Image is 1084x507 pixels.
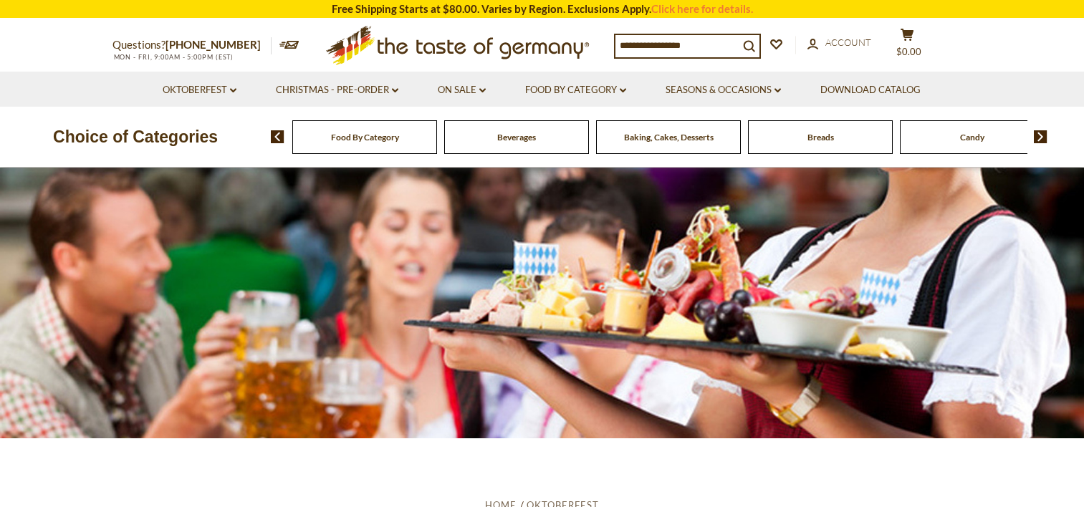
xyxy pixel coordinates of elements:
a: [PHONE_NUMBER] [166,38,261,51]
a: Download Catalog [820,82,921,98]
a: On Sale [438,82,486,98]
a: Baking, Cakes, Desserts [624,132,714,143]
span: Account [825,37,871,48]
a: Beverages [497,132,536,143]
a: Seasons & Occasions [666,82,781,98]
p: Questions? [112,36,272,54]
a: Christmas - PRE-ORDER [276,82,398,98]
img: previous arrow [271,130,284,143]
img: next arrow [1034,130,1047,143]
span: $0.00 [896,46,921,57]
a: Breads [807,132,834,143]
a: Oktoberfest [163,82,236,98]
span: MON - FRI, 9:00AM - 5:00PM (EST) [112,53,234,61]
button: $0.00 [886,28,929,64]
a: Food By Category [331,132,399,143]
a: Click here for details. [651,2,753,15]
a: Food By Category [525,82,626,98]
a: Candy [960,132,984,143]
a: Account [807,35,871,51]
